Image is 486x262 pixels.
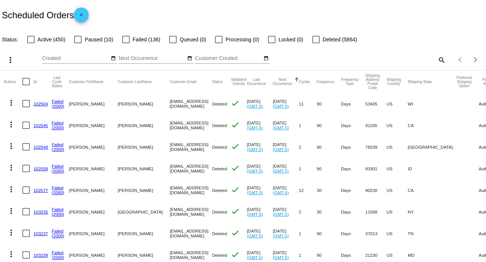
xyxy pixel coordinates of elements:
span: Deleted [212,209,227,214]
mat-cell: [EMAIL_ADDRESS][DOMAIN_NAME] [170,158,212,179]
a: Failed [52,228,64,233]
mat-cell: [DATE] [273,158,299,179]
button: Change sorting for CustomerEmail [170,79,196,84]
a: (2000) [52,125,64,130]
mat-icon: more_vert [7,250,16,259]
mat-cell: 11568 [365,201,386,222]
mat-cell: 2 [299,201,317,222]
a: Failed [52,99,64,104]
mat-cell: 1 [299,114,317,136]
button: Change sorting for Frequency [317,79,334,84]
mat-cell: US [386,222,408,244]
mat-cell: WI [408,93,457,114]
a: (GMT-5) [273,125,289,130]
mat-icon: more_vert [7,185,16,194]
mat-cell: US [386,201,408,222]
button: Change sorting for LastProcessingCycleId [52,76,62,88]
mat-cell: Days [341,136,365,158]
mat-cell: 53405 [365,93,386,114]
mat-header-cell: Validation Checks [231,70,247,93]
a: 102577 [34,188,48,193]
mat-cell: US [386,179,408,201]
mat-cell: 2 [299,136,317,158]
mat-cell: Days [341,93,365,114]
a: (2000) [52,212,64,217]
h2: Scheduled Orders [2,7,89,22]
mat-icon: more_vert [7,142,16,151]
button: Change sorting for CustomerLastName [118,79,152,84]
a: Failed [52,207,64,212]
mat-icon: check [231,99,240,108]
a: (2000) [52,147,64,152]
a: 102504 [34,101,48,106]
mat-cell: 11 [299,93,317,114]
a: (GMT-5) [247,147,263,152]
span: Deleted (5864) [323,35,357,44]
span: Status: [2,37,18,42]
a: (GMT-5) [273,147,289,152]
mat-cell: Days [341,201,365,222]
a: (GMT-5) [247,190,263,195]
mat-cell: 90230 [365,179,386,201]
mat-cell: [PERSON_NAME] [69,158,118,179]
mat-cell: [PERSON_NAME] [118,93,170,114]
a: Failed [52,142,64,147]
a: 102545 [34,123,48,128]
span: Deleted [212,231,227,236]
mat-cell: 83301 [365,158,386,179]
mat-cell: 90 [317,114,341,136]
mat-icon: add [77,12,86,21]
a: (2000) [52,190,64,195]
a: 103237 [34,231,48,236]
a: (GMT-5) [247,104,263,108]
button: Change sorting for ShippingPostcode [365,73,380,90]
mat-icon: check [231,164,240,173]
a: (GMT-5) [273,168,289,173]
button: Change sorting for ShippingCountry [386,78,401,86]
mat-cell: [PERSON_NAME] [69,136,118,158]
mat-cell: [EMAIL_ADDRESS][DOMAIN_NAME] [170,136,212,158]
mat-cell: [DATE] [273,201,299,222]
a: (GMT-5) [247,255,263,260]
mat-cell: [PERSON_NAME] [69,114,118,136]
mat-cell: 1 [299,222,317,244]
mat-icon: more_vert [7,98,16,107]
mat-cell: [DATE] [247,114,273,136]
mat-icon: search [437,54,446,66]
mat-header-cell: Actions [4,70,22,93]
mat-cell: 90 [317,93,341,114]
mat-cell: 76539 [365,136,386,158]
mat-cell: 90 [317,136,341,158]
mat-cell: [PERSON_NAME] [69,93,118,114]
mat-cell: [EMAIL_ADDRESS][DOMAIN_NAME] [170,222,212,244]
input: Next Occurrence [119,56,186,61]
button: Change sorting for Cycles [299,79,310,84]
a: (GMT-5) [247,233,263,238]
a: (GMT-5) [247,212,263,217]
button: Previous page [453,52,468,67]
mat-cell: [DATE] [273,114,299,136]
mat-cell: [PERSON_NAME] [118,158,170,179]
a: (GMT-5) [273,233,289,238]
mat-cell: [PERSON_NAME] [69,222,118,244]
mat-cell: [DATE] [247,136,273,158]
input: Customer Created [195,56,262,61]
mat-cell: Days [341,222,365,244]
a: 102558 [34,166,48,171]
button: Change sorting for Id [34,79,37,84]
a: 103239 [34,253,48,258]
mat-cell: US [386,114,408,136]
a: (GMT-5) [247,125,263,130]
mat-cell: [PERSON_NAME] [69,179,118,201]
button: Change sorting for NextOccurrenceUtc [273,78,292,86]
mat-cell: [GEOGRAPHIC_DATA] [408,136,457,158]
mat-cell: 30 [317,179,341,201]
mat-cell: 30 [317,201,341,222]
span: Deleted [212,101,227,106]
span: Locked (0) [278,35,303,44]
button: Change sorting for LastOccurrenceUtc [247,78,266,86]
mat-icon: check [231,142,240,151]
button: Change sorting for FrequencyType [341,78,359,86]
mat-cell: 90 [317,158,341,179]
button: Change sorting for CustomerFirstName [69,79,103,84]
